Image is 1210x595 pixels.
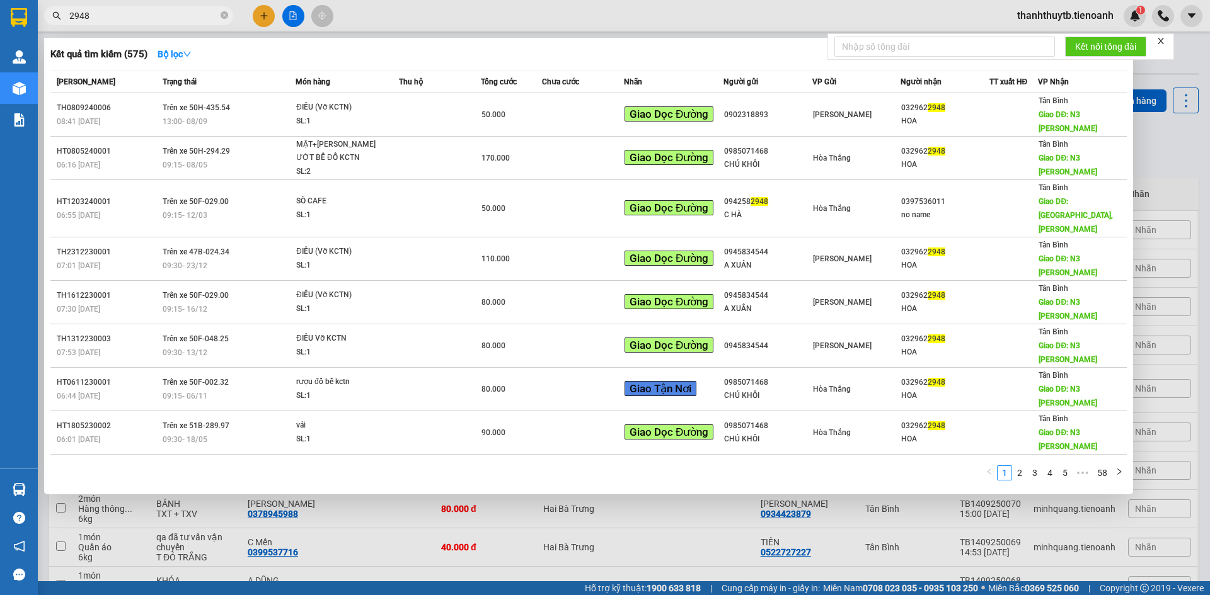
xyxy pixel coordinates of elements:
[57,145,159,158] div: HT0805240001
[57,77,115,86] span: [PERSON_NAME]
[163,211,207,220] span: 09:15 - 12/03
[296,375,391,389] div: rượu đổ bể kctn
[11,8,27,27] img: logo-vxr
[1073,465,1093,480] span: •••
[163,334,229,343] span: Trên xe 50F-048.25
[901,101,989,115] div: 032962
[1042,465,1057,480] li: 4
[296,208,391,222] div: SL: 1
[1039,371,1068,380] span: Tân Bình
[901,433,989,446] div: HOA
[163,392,207,400] span: 09:15 - 06/11
[481,204,505,213] span: 50.000
[163,378,229,387] span: Trên xe 50F-002.32
[57,435,100,444] span: 06:01 [DATE]
[625,200,713,215] span: Giao Dọc Đường
[724,158,812,171] div: CHÚ KHÔI
[163,103,230,112] span: Trên xe 50H-435.54
[1065,37,1146,57] button: Kết nối tổng đài
[481,385,505,394] span: 80.000
[751,197,768,206] span: 2948
[296,332,391,346] div: ĐIỀU Vỡ KCTN
[57,376,159,389] div: HT0611230001
[1039,183,1068,192] span: Tân Bình
[1027,465,1042,480] li: 3
[982,465,997,480] button: left
[163,117,207,126] span: 13:00 - 08/09
[724,302,812,315] div: A XUÂN
[928,421,945,430] span: 2948
[723,77,758,86] span: Người gửi
[57,117,100,126] span: 08:41 [DATE]
[481,154,510,162] span: 170.000
[296,302,391,316] div: SL: 1
[1039,385,1097,407] span: Giao DĐ: N3 [PERSON_NAME]
[989,77,1028,86] span: TT xuất HĐ
[1039,428,1097,451] span: Giao DĐ: N3 [PERSON_NAME]
[163,348,207,357] span: 09:30 - 13/12
[928,147,945,156] span: 2948
[163,247,229,256] span: Trên xe 47B-024.34
[13,569,25,581] span: message
[813,341,872,350] span: [PERSON_NAME]
[901,289,989,302] div: 032962
[481,77,517,86] span: Tổng cước
[481,254,510,263] span: 110.000
[296,165,391,179] div: SL: 2
[901,302,989,315] div: HOA
[183,50,192,59] span: down
[901,419,989,433] div: 032962
[901,346,989,359] div: HOA
[57,332,159,346] div: TH1312230003
[13,512,25,524] span: question-circle
[57,101,159,115] div: TH0809240006
[57,261,100,270] span: 07:01 [DATE]
[1039,254,1097,277] span: Giao DĐ: N3 [PERSON_NAME]
[813,204,851,213] span: Hòa Thắng
[147,44,202,64] button: Bộ lọcdown
[901,246,989,259] div: 032962
[481,428,505,437] span: 90.000
[69,9,218,23] input: Tìm tên, số ĐT hoặc mã đơn
[624,77,642,86] span: Nhãn
[901,195,989,208] div: 0397536011
[1039,341,1097,364] span: Giao DĐ: N3 [PERSON_NAME]
[57,305,100,314] span: 07:30 [DATE]
[57,211,100,220] span: 06:55 [DATE]
[1039,241,1068,249] span: Tân Bình
[296,195,391,208] div: SÒ CAFE
[57,195,159,208] div: HT1203240001
[724,208,812,222] div: C HÀ
[901,376,989,389] div: 032962
[982,465,997,480] li: Previous Page
[928,103,945,112] span: 2948
[724,195,812,208] div: 094258
[724,145,812,158] div: 0985071468
[901,77,942,86] span: Người nhận
[221,11,228,19] span: close-circle
[1039,414,1068,423] span: Tân Bình
[625,381,696,396] span: Giao Tận Nơi
[1012,465,1027,480] li: 2
[13,483,26,496] img: warehouse-icon
[296,115,391,128] div: SL: 1
[901,158,989,171] div: HOA
[1112,465,1127,480] li: Next Page
[50,48,147,61] h3: Kết quả tìm kiếm ( 575 )
[1039,284,1068,293] span: Tân Bình
[813,154,851,162] span: Hòa Thắng
[221,10,228,22] span: close-circle
[163,435,207,444] span: 09:30 - 18/05
[163,77,197,86] span: Trạng thái
[1043,466,1057,480] a: 4
[52,11,61,20] span: search
[481,341,505,350] span: 80.000
[928,247,945,256] span: 2948
[724,246,812,259] div: 0945834544
[1013,466,1027,480] a: 2
[1075,40,1136,54] span: Kết nối tổng đài
[158,49,192,59] strong: Bộ lọc
[901,389,989,402] div: HOA
[724,339,812,353] div: 0945834544
[901,208,989,222] div: no name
